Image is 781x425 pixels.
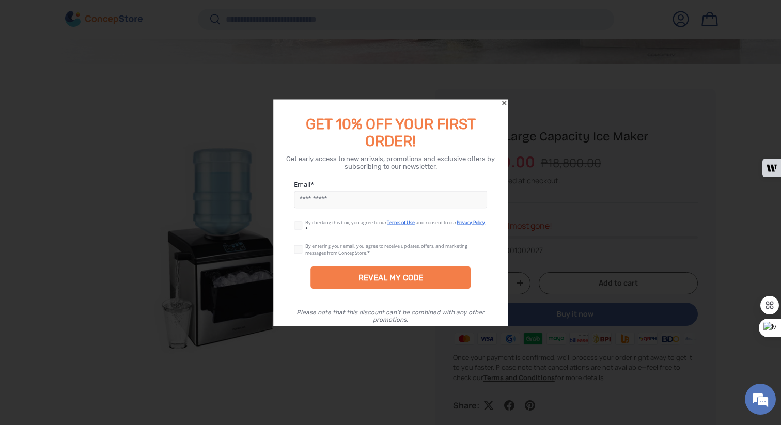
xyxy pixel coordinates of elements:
span: GET 10% OFF YOUR FIRST ORDER! [306,115,476,149]
a: Terms of Use [387,218,415,225]
div: Please note that this discount can’t be combined with any other promotions. [284,308,497,323]
span: and consent to our [416,218,457,225]
div: Get early access to new arrivals, promotions and exclusive offers by subscribing to our newsletter. [286,154,495,170]
div: By entering your email, you agree to receive updates, offers, and marketing messages from ConcepS... [305,242,467,256]
div: REVEAL MY CODE [310,266,471,289]
span: By checking this box, you agree to our [305,218,387,225]
label: Email [294,179,487,188]
div: REVEAL MY CODE [358,273,423,282]
div: Chat with us now [54,58,174,71]
div: Close [501,99,508,106]
textarea: Type your message and hit 'Enter' [5,282,197,318]
div: Minimize live chat window [169,5,194,30]
span: We're online! [60,130,143,234]
a: Privacy Policy [457,218,485,225]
